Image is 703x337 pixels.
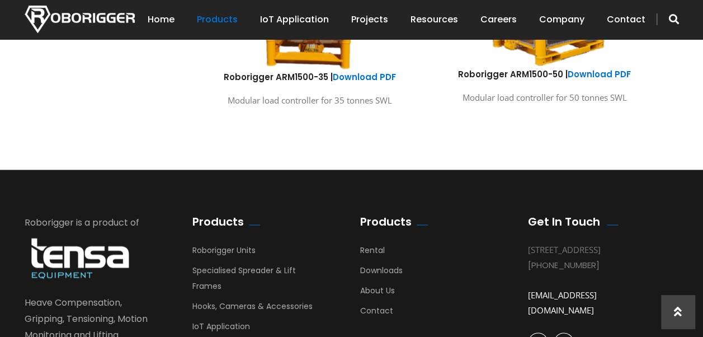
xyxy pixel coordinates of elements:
a: About Us [360,284,395,301]
p: Modular load controller for 50 tonnes SWL [436,90,654,105]
a: [EMAIL_ADDRESS][DOMAIN_NAME] [528,289,597,315]
a: Products [197,2,238,37]
a: IoT Application [260,2,329,37]
a: Home [148,2,174,37]
h6: Roborigger ARM1500-50 | [436,68,654,80]
p: Modular load controller for 35 tonnes SWL [201,93,419,108]
a: Download PDF [333,71,396,83]
a: Contact [607,2,645,37]
img: Nortech [25,6,135,33]
div: [STREET_ADDRESS] [528,242,662,257]
a: Rental [360,244,385,261]
a: Specialised Spreader & Lift Frames [192,264,296,297]
a: Roborigger Units [192,244,256,261]
a: Resources [411,2,458,37]
h6: Roborigger ARM1500-35 | [201,71,419,83]
a: IoT Application [192,320,250,337]
a: Projects [351,2,388,37]
h2: Products [192,214,244,228]
a: Download PDF [568,68,631,80]
a: Contact [360,305,393,321]
a: Hooks, Cameras & Accessories [192,300,313,317]
a: Careers [480,2,517,37]
div: [PHONE_NUMBER] [528,257,662,272]
a: Company [539,2,584,37]
h2: Products [360,214,412,228]
h2: Get In Touch [528,214,600,228]
a: Downloads [360,264,403,281]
